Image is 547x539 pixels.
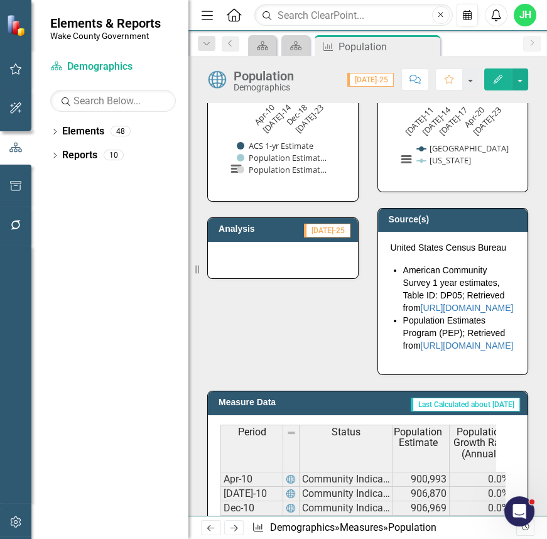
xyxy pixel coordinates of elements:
[270,521,335,533] a: Demographics
[391,241,516,256] p: United States Census Bureau
[234,69,294,83] div: Population
[403,264,516,314] li: American Community Survey 1 year estimates, Table ID: DP05; Retrieved from
[62,124,104,139] a: Elements
[286,428,296,438] img: 8DAGhfEEPCf229AAAAAElFTkSuQmCC
[419,104,453,138] text: [DATE]-14
[387,472,450,487] td: 900,993
[237,152,326,163] button: Show Population Estimate Program (PEP)
[6,14,28,36] img: ClearPoint Strategy
[461,104,486,129] text: Apr-20
[450,487,512,501] td: 0.0%
[284,102,310,128] text: Dec-18
[388,521,436,533] div: Population
[304,224,350,237] span: [DATE]-25
[252,102,277,128] text: Apr-10
[411,398,520,411] span: Last Calculated about [DATE]
[436,104,469,138] text: [DATE]-17
[260,102,294,136] text: [DATE]-14
[347,73,394,87] span: [DATE]-25
[300,501,393,516] td: Community Indicator
[300,472,393,487] td: Community Indicator
[387,487,450,501] td: 906,870
[237,164,326,175] button: Show Population Estimate (Using most recent update)
[332,427,360,438] span: Status
[452,427,509,460] span: Population Growth Rate (Annual)
[398,150,415,168] button: View chart menu, Chart
[220,472,283,487] td: Apr-10
[237,140,315,151] button: Show ACS 1-yr Estimate
[227,160,244,177] button: View chart menu, Chart
[111,126,131,137] div: 48
[514,4,536,26] button: JH
[50,16,161,31] span: Elements & Reports
[402,104,435,138] text: [DATE]-11
[403,314,516,352] li: Population Estimates Program (PEP); Retrieved from
[252,521,516,535] div: » »
[470,104,503,138] text: [DATE]-23
[340,521,383,533] a: Measures
[50,90,176,112] input: Search Below...
[450,501,512,516] td: 0.0%
[220,487,283,501] td: [DATE]-10
[421,303,514,313] a: [URL][DOMAIN_NAME]
[421,340,514,351] a: [URL][DOMAIN_NAME]
[286,503,296,513] img: Gu7tOgmm9TkAAAAASUVORK5CYII=
[219,398,322,407] h3: Measure Data
[220,501,283,516] td: Dec-10
[254,4,452,26] input: Search ClearPoint...
[389,427,447,449] span: Population Estimate
[50,60,176,74] a: Demographics
[234,83,294,92] div: Demographics
[300,487,393,501] td: Community Indicator
[417,155,485,165] button: Show North Carolina
[504,496,534,526] iframe: Intercom live chat
[286,474,296,484] img: Gu7tOgmm9TkAAAAASUVORK5CYII=
[417,143,479,153] button: Show Wake County
[220,516,283,530] td: [DATE]-11
[62,148,97,163] a: Reports
[387,501,450,516] td: 906,969
[238,427,266,438] span: Period
[293,102,326,136] text: [DATE]-23
[219,224,276,234] h3: Analysis
[300,516,393,530] td: Community Indicator
[338,39,437,55] div: Population
[207,70,227,90] img: Community Indicator
[104,150,124,161] div: 10
[389,215,522,224] h3: Source(s)
[450,472,512,487] td: 0.0%
[50,31,161,41] small: Wake County Government
[286,489,296,499] img: Gu7tOgmm9TkAAAAASUVORK5CYII=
